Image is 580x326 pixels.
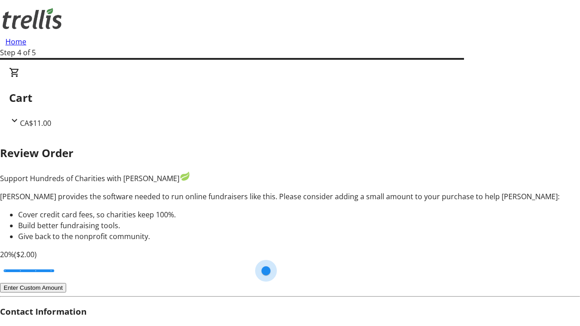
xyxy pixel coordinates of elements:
[9,90,571,106] h2: Cart
[20,118,51,128] span: CA$11.00
[18,231,580,242] li: Give back to the nonprofit community.
[18,220,580,231] li: Build better fundraising tools.
[18,209,580,220] li: Cover credit card fees, so charities keep 100%.
[9,67,571,129] div: CartCA$11.00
